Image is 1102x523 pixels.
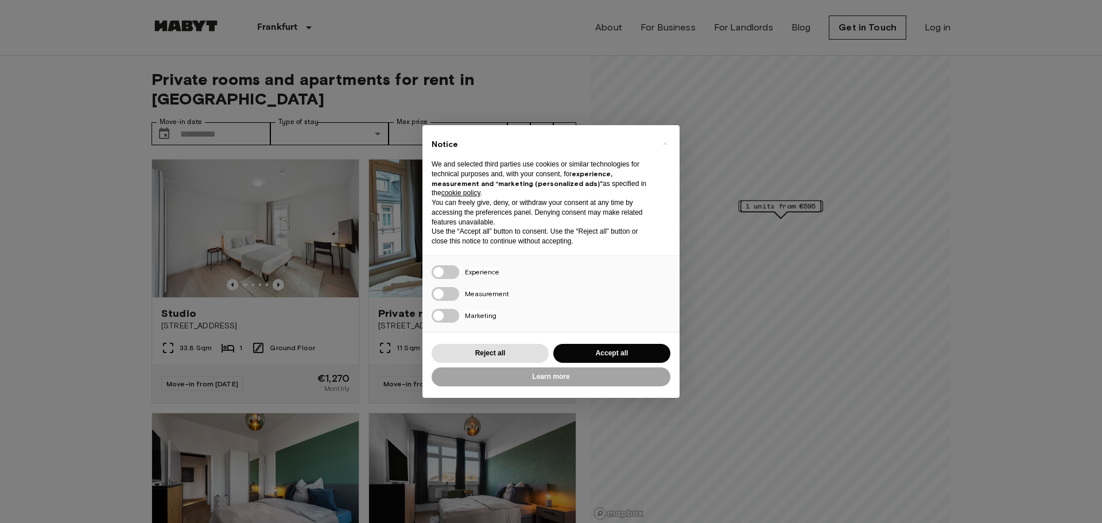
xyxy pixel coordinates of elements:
[553,344,670,363] button: Accept all
[432,198,652,227] p: You can freely give, deny, or withdraw your consent at any time by accessing the preferences pane...
[663,137,667,150] span: ×
[655,134,674,153] button: Close this notice
[441,189,480,197] a: cookie policy
[465,311,496,320] span: Marketing
[432,160,652,198] p: We and selected third parties use cookies or similar technologies for technical purposes and, wit...
[432,139,652,150] h2: Notice
[465,289,509,298] span: Measurement
[465,268,499,276] span: Experience
[432,344,549,363] button: Reject all
[432,169,612,188] strong: experience, measurement and “marketing (personalized ads)”
[432,367,670,386] button: Learn more
[432,227,652,246] p: Use the “Accept all” button to consent. Use the “Reject all” button or close this notice to conti...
